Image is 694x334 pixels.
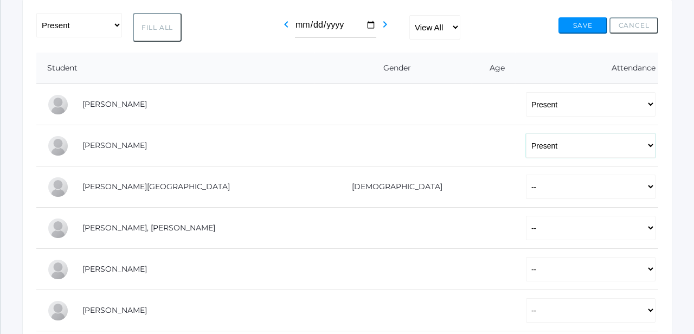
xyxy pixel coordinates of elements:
button: Save [558,17,607,34]
div: Lincoln Farnes [47,176,69,198]
button: Cancel [609,17,658,34]
a: [PERSON_NAME], [PERSON_NAME] [82,223,215,233]
th: Student [36,53,314,84]
th: Age [472,53,515,84]
div: Elijah Benzinger-Stephens [47,94,69,115]
a: chevron_right [378,23,391,33]
div: Abrielle Hazen [47,259,69,280]
a: chevron_left [280,23,293,33]
button: Fill All [133,13,182,42]
a: [PERSON_NAME] [82,140,147,150]
a: [PERSON_NAME] [82,264,147,274]
a: [PERSON_NAME] [82,99,147,109]
i: chevron_right [378,18,391,31]
a: [PERSON_NAME] [82,305,147,315]
div: Jasper Johnson [47,300,69,322]
th: Attendance [515,53,658,84]
div: Ryder Hardisty [47,217,69,239]
a: [PERSON_NAME][GEOGRAPHIC_DATA] [82,182,230,191]
th: Gender [314,53,472,84]
i: chevron_left [280,18,293,31]
div: Emilia Diedrich [47,135,69,157]
td: [DEMOGRAPHIC_DATA] [314,166,472,208]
